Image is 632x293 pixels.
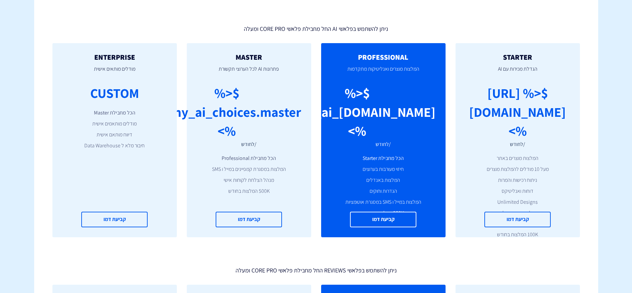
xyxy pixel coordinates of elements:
h2: PROFESSIONAL [331,53,436,61]
li: המלצות באנדלים [331,177,436,184]
li: מודלים מותאמים אישית [62,120,167,128]
li: 100K המלצות בחודש [465,231,570,239]
a: קביעת דמו [484,212,551,227]
li: חיבור מלא ל Data Warehouse [62,142,167,150]
p: המלצות מוצרים ואנליטיקות מתקדמות [331,61,436,84]
div: $<% flashy_ai_[DOMAIN_NAME] %> [279,84,436,140]
li: דיווח מותאם אישית [62,131,167,139]
li: 250K המלצות בחודש [331,209,436,217]
h2: ENTERPRISE [62,53,167,61]
div: ניתן להשתמש בפלאשי REVIEWS החל מחבילת פלאשי CORE PRO ומעלה [47,264,585,275]
li: מעל 10 מודלים להמלצות מוצרים [465,166,570,173]
div: /לחודש [510,141,525,148]
li: Unlimited Designs [465,198,570,206]
li: פרסונליזציה אחד-על-אחד [465,209,570,217]
li: דוחות ואנליטיקס [465,187,570,195]
li: הכל מחבילת Starter [331,155,436,162]
p: פתרונות AI לכל הערוצי תקשורת [197,61,301,84]
li: הכל מחבילת Master [62,109,167,117]
div: $<% flashy_ai_choices.master %> [153,84,301,140]
div: ניתן להשתמש בפלאשי AI החל מחבילת פלאשי CORE PRO ומעלה [47,22,585,33]
div: /לחודש [241,141,256,148]
a: קביעת דמו [81,212,148,227]
li: הכל מחבילת Professional [197,155,301,162]
li: שירותי ליווי והטמעה [465,220,570,228]
li: חיזוי מעורבות בערוצים [331,166,436,173]
div: $<% [URL][DOMAIN_NAME] %> [465,84,570,140]
a: קביעת דמו [350,212,416,227]
div: /לחודש [376,141,391,148]
h2: STARTER [465,53,570,61]
p: מודלים מותאים אישית [62,61,167,84]
p: הגדלת מכירות עם AI [465,61,570,84]
li: המלצות במייל ו SMS במסגרת אוטומציות [331,198,436,206]
li: 500K המלצות בחודש [197,187,301,195]
li: המלצות במסגרת קמפיינים במייל ו SMS [197,166,301,173]
div: CUSTOM [90,84,139,103]
h2: MASTER [197,53,301,61]
li: הגדרות וחוקים [331,187,436,195]
li: מנהל הצלחת לקוחות אישי [197,177,301,184]
a: קביעת דמו [216,212,282,227]
li: ניתוח רכישות והמרות [465,177,570,184]
li: המלצות מוצרים באתר [465,155,570,162]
